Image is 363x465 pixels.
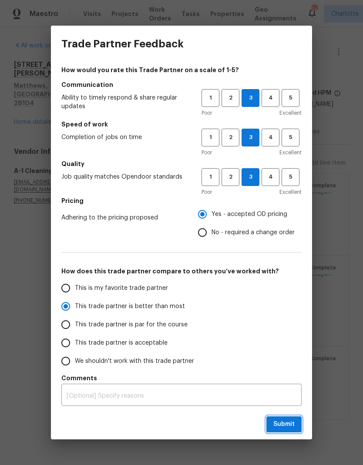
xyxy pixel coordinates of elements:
span: Job quality matches Opendoor standards [61,173,188,181]
span: Excellent [279,148,302,157]
div: Pricing [198,205,302,242]
span: 5 [282,172,299,182]
button: 4 [262,89,279,107]
button: 3 [242,89,259,107]
button: 2 [222,129,239,146]
span: Submit [273,419,295,430]
span: This is my favorite trade partner [75,284,168,293]
span: 2 [222,133,239,143]
span: 3 [242,172,259,182]
button: 1 [202,168,219,186]
span: 3 [242,133,259,143]
span: Adhering to the pricing proposed [61,213,184,222]
span: 5 [282,93,299,103]
span: This trade partner is acceptable [75,339,168,348]
span: Completion of jobs on time [61,133,188,142]
button: 5 [282,89,299,107]
button: 4 [262,129,279,146]
span: 1 [202,133,218,143]
button: 3 [242,129,259,146]
span: 1 [202,93,218,103]
span: 1 [202,172,218,182]
span: 5 [282,133,299,143]
h5: Comments [61,374,302,382]
span: We shouldn't work with this trade partner [75,357,194,366]
button: 2 [222,89,239,107]
span: Excellent [279,188,302,196]
h5: Pricing [61,196,302,205]
h3: Trade Partner Feedback [61,38,184,50]
button: 3 [242,168,259,186]
span: This trade partner is better than most [75,302,185,311]
span: No - required a change order [212,228,295,237]
span: 2 [222,93,239,103]
span: Poor [202,109,212,117]
span: Ability to timely respond & share regular updates [61,93,188,111]
button: 1 [202,89,219,107]
span: Poor [202,148,212,157]
span: 2 [222,172,239,182]
button: Submit [266,416,302,432]
span: Poor [202,188,212,196]
span: 4 [262,172,279,182]
h4: How would you rate this Trade Partner on a scale of 1-5? [61,66,302,74]
span: Excellent [279,109,302,117]
span: 4 [262,133,279,143]
div: How does this trade partner compare to others you’ve worked with? [61,279,302,370]
button: 5 [282,168,299,186]
h5: Quality [61,159,302,168]
h5: Speed of work [61,120,302,129]
span: This trade partner is par for the course [75,320,188,329]
span: Yes - accepted OD pricing [212,210,287,219]
button: 1 [202,129,219,146]
h5: Communication [61,80,302,89]
button: 4 [262,168,279,186]
span: 3 [242,93,259,103]
button: 5 [282,129,299,146]
button: 2 [222,168,239,186]
h5: How does this trade partner compare to others you’ve worked with? [61,267,302,276]
span: 4 [262,93,279,103]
